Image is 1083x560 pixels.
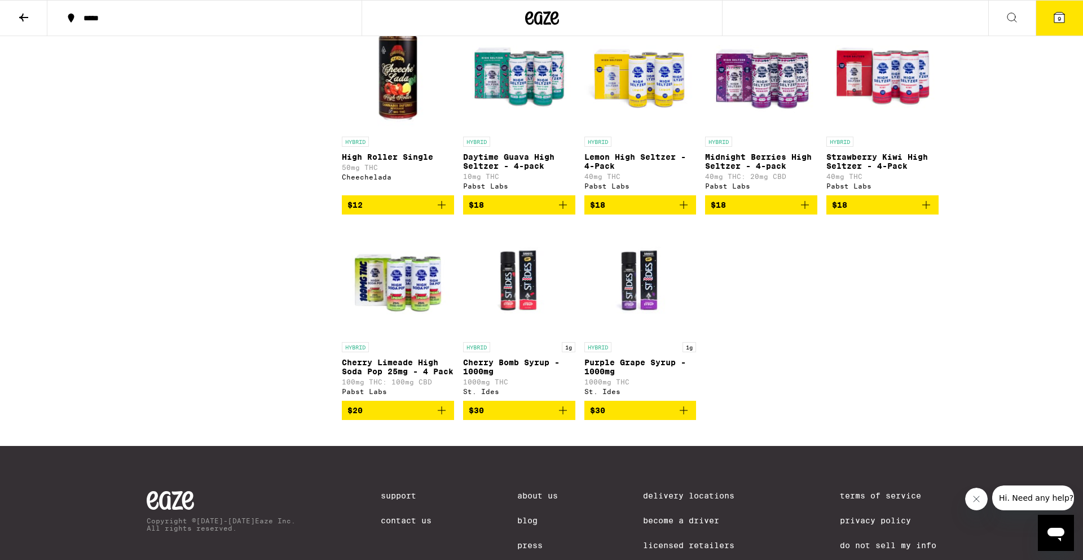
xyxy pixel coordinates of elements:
[643,491,755,500] a: Delivery Locations
[683,342,696,352] p: 1g
[584,182,697,190] div: Pabst Labs
[342,195,454,215] button: Add to bag
[705,182,817,190] div: Pabst Labs
[463,388,575,395] div: St. Ides
[463,173,575,180] p: 10mg THC
[584,378,697,386] p: 1000mg THC
[590,406,605,415] span: $30
[463,18,575,195] a: Open page for Daytime Guava High Seltzer - 4-pack from Pabst Labs
[347,406,363,415] span: $20
[463,224,575,336] img: St. Ides - Cherry Bomb Syrup - 1000mg
[463,342,490,352] p: HYBRID
[463,358,575,376] p: Cherry Bomb Syrup - 1000mg
[342,378,454,386] p: 100mg THC: 100mg CBD
[840,491,936,500] a: Terms of Service
[584,18,697,131] img: Pabst Labs - Lemon High Seltzer - 4-Pack
[347,200,363,209] span: $12
[584,388,697,395] div: St. Ides
[643,541,755,550] a: Licensed Retailers
[463,18,575,131] img: Pabst Labs - Daytime Guava High Seltzer - 4-pack
[1058,15,1061,22] span: 9
[711,200,726,209] span: $18
[517,491,558,500] a: About Us
[826,18,939,131] img: Pabst Labs - Strawberry Kiwi High Seltzer - 4-Pack
[826,182,939,190] div: Pabst Labs
[584,358,697,376] p: Purple Grape Syrup - 1000mg
[705,173,817,180] p: 40mg THC: 20mg CBD
[826,137,853,147] p: HYBRID
[840,516,936,525] a: Privacy Policy
[342,342,369,352] p: HYBRID
[342,173,454,181] div: Cheechelada
[517,541,558,550] a: Press
[463,137,490,147] p: HYBRID
[469,406,484,415] span: $30
[463,182,575,190] div: Pabst Labs
[463,152,575,170] p: Daytime Guava High Seltzer - 4-pack
[1038,515,1074,551] iframe: Button to launch messaging window
[342,388,454,395] div: Pabst Labs
[463,378,575,386] p: 1000mg THC
[705,18,817,195] a: Open page for Midnight Berries High Seltzer - 4-pack from Pabst Labs
[342,401,454,420] button: Add to bag
[463,195,575,215] button: Add to bag
[463,224,575,401] a: Open page for Cherry Bomb Syrup - 1000mg from St. Ides
[584,152,697,170] p: Lemon High Seltzer - 4-Pack
[381,491,432,500] a: Support
[342,224,454,401] a: Open page for Cherry Limeade High Soda Pop 25mg - 4 Pack from Pabst Labs
[584,224,697,336] img: St. Ides - Purple Grape Syrup - 1000mg
[342,18,454,195] a: Open page for High Roller Single from Cheechelada
[584,342,611,352] p: HYBRID
[705,152,817,170] p: Midnight Berries High Seltzer - 4-pack
[342,152,454,161] p: High Roller Single
[584,401,697,420] button: Add to bag
[705,137,732,147] p: HYBRID
[584,18,697,195] a: Open page for Lemon High Seltzer - 4-Pack from Pabst Labs
[826,195,939,215] button: Add to bag
[463,401,575,420] button: Add to bag
[826,18,939,195] a: Open page for Strawberry Kiwi High Seltzer - 4-Pack from Pabst Labs
[584,173,697,180] p: 40mg THC
[965,488,988,510] iframe: Close message
[705,195,817,215] button: Add to bag
[381,516,432,525] a: Contact Us
[584,195,697,215] button: Add to bag
[832,200,847,209] span: $18
[705,18,817,131] img: Pabst Labs - Midnight Berries High Seltzer - 4-pack
[342,18,454,131] img: Cheechelada - High Roller Single
[342,224,454,336] img: Pabst Labs - Cherry Limeade High Soda Pop 25mg - 4 Pack
[840,541,936,550] a: Do Not Sell My Info
[517,516,558,525] a: Blog
[562,342,575,352] p: 1g
[826,152,939,170] p: Strawberry Kiwi High Seltzer - 4-Pack
[584,137,611,147] p: HYBRID
[342,358,454,376] p: Cherry Limeade High Soda Pop 25mg - 4 Pack
[643,516,755,525] a: Become a Driver
[342,137,369,147] p: HYBRID
[147,517,296,532] p: Copyright © [DATE]-[DATE] Eaze Inc. All rights reserved.
[342,164,454,171] p: 50mg THC
[826,173,939,180] p: 40mg THC
[590,200,605,209] span: $18
[584,224,697,401] a: Open page for Purple Grape Syrup - 1000mg from St. Ides
[469,200,484,209] span: $18
[992,485,1074,510] iframe: Message from company
[1036,1,1083,36] button: 9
